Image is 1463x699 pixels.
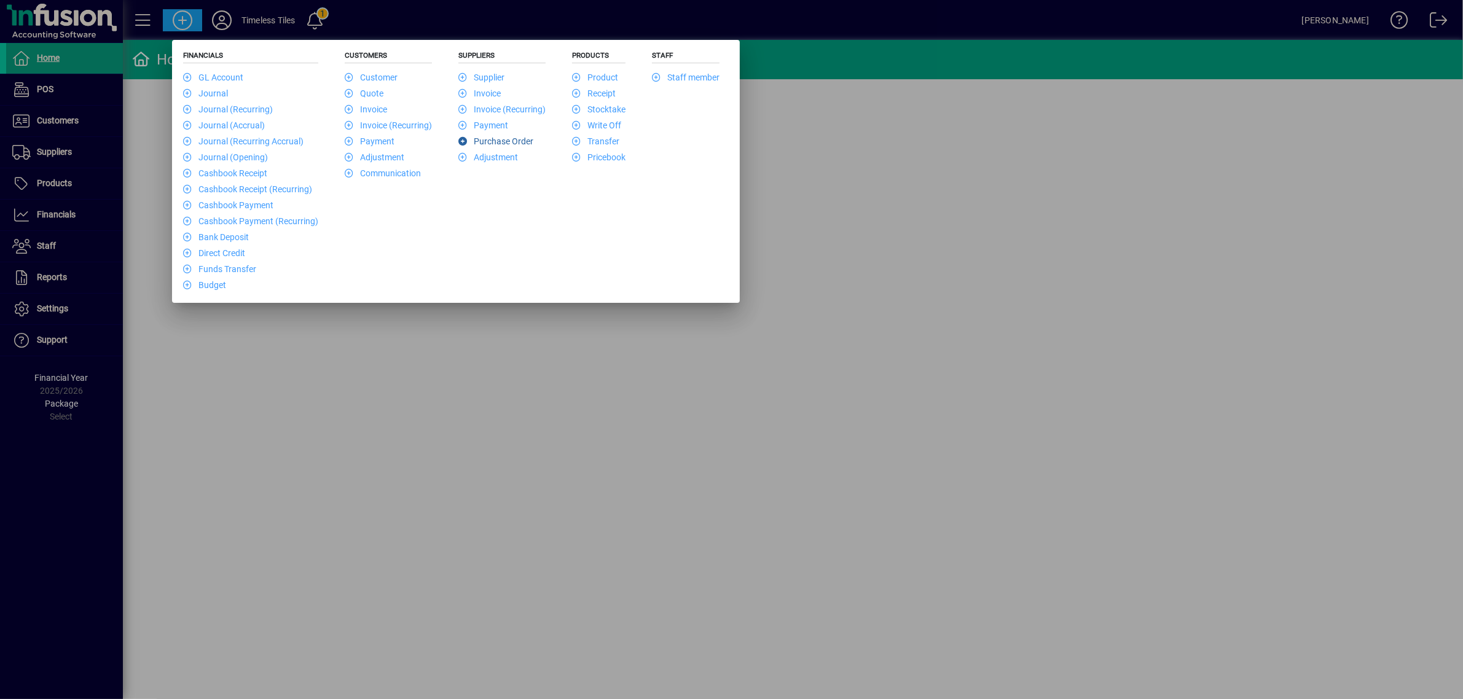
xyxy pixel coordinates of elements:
a: Payment [345,136,394,146]
a: Cashbook Receipt (Recurring) [183,184,312,194]
a: Budget [183,280,226,290]
a: Product [572,72,618,82]
h5: Products [572,51,626,63]
a: Payment [458,120,508,130]
a: Journal (Recurring Accrual) [183,136,304,146]
a: Transfer [572,136,619,146]
a: Direct Credit [183,248,245,258]
a: Stocktake [572,104,626,114]
a: Journal (Accrual) [183,120,265,130]
a: Cashbook Payment [183,200,273,210]
a: Receipt [572,88,616,98]
a: Cashbook Payment (Recurring) [183,216,318,226]
a: Journal [183,88,228,98]
a: Communication [345,168,421,178]
h5: Suppliers [458,51,546,63]
a: Pricebook [572,152,626,162]
a: Invoice [458,88,501,98]
a: Invoice [345,104,387,114]
h5: Customers [345,51,432,63]
a: Journal (Opening) [183,152,268,162]
h5: Staff [652,51,720,63]
a: Cashbook Receipt [183,168,267,178]
a: Write Off [572,120,621,130]
a: Staff member [652,72,720,82]
a: Adjustment [458,152,518,162]
a: Adjustment [345,152,404,162]
a: Customer [345,72,398,82]
a: Quote [345,88,383,98]
a: Invoice (Recurring) [458,104,546,114]
a: GL Account [183,72,243,82]
a: Purchase Order [458,136,533,146]
a: Bank Deposit [183,232,249,242]
h5: Financials [183,51,318,63]
a: Funds Transfer [183,264,256,274]
a: Supplier [458,72,504,82]
a: Invoice (Recurring) [345,120,432,130]
a: Journal (Recurring) [183,104,273,114]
